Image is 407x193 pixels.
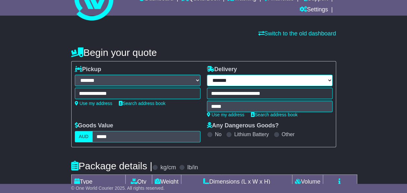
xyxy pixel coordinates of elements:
[71,161,153,171] h4: Package details |
[119,101,165,106] a: Search address book
[75,122,113,129] label: Goods Value
[300,5,328,16] a: Settings
[207,112,244,117] a: Use my address
[181,175,292,189] td: Dimensions (L x W x H)
[75,66,101,73] label: Pickup
[125,175,152,189] td: Qty
[75,101,112,106] a: Use my address
[71,47,336,58] h4: Begin your quote
[207,122,279,129] label: Any Dangerous Goods?
[75,131,93,142] label: AUD
[215,131,221,137] label: No
[187,164,198,171] label: lb/in
[251,112,298,117] a: Search address book
[292,175,323,189] td: Volume
[71,186,165,191] span: © One World Courier 2025. All rights reserved.
[71,175,125,189] td: Type
[258,30,336,37] a: Switch to the old dashboard
[282,131,295,137] label: Other
[152,175,181,189] td: Weight
[234,131,269,137] label: Lithium Battery
[207,66,237,73] label: Delivery
[160,164,176,171] label: kg/cm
